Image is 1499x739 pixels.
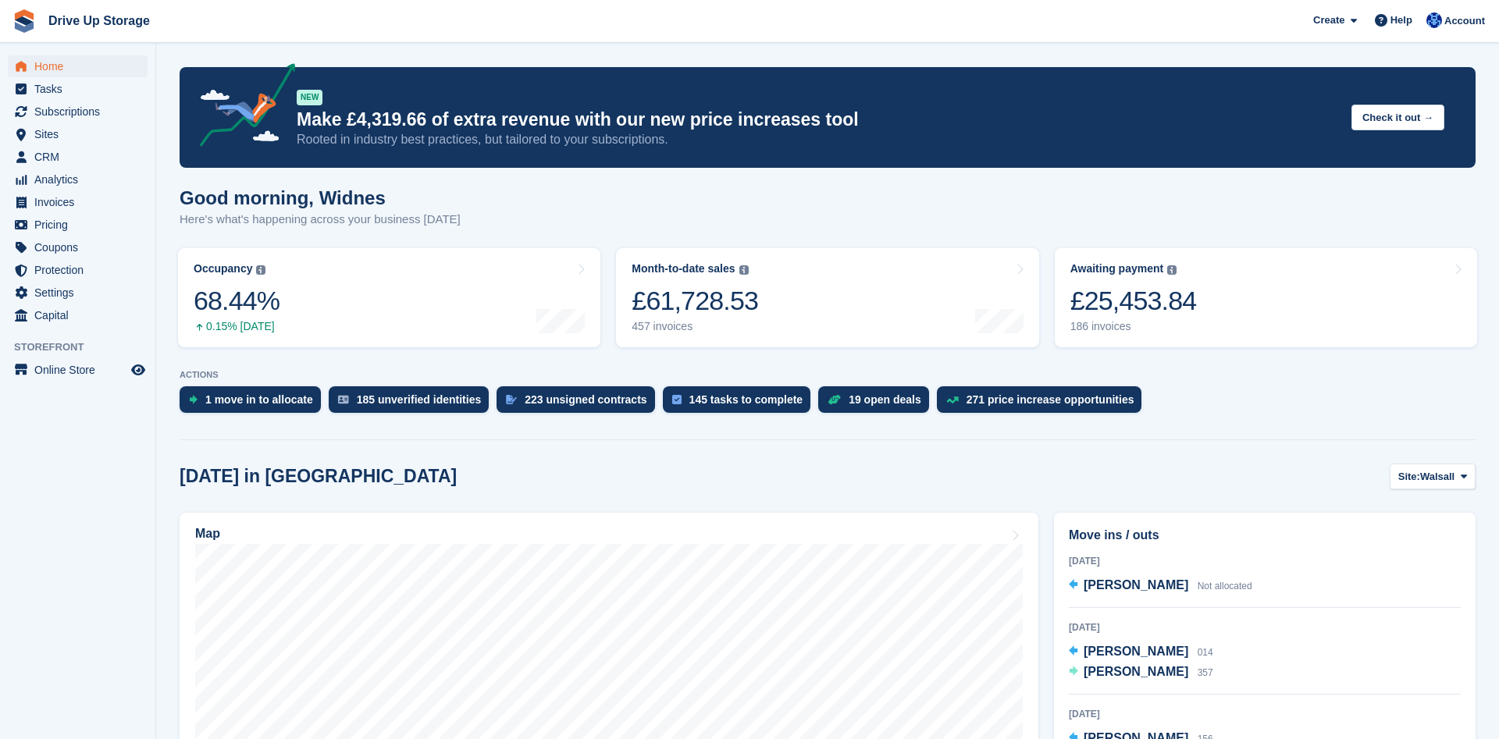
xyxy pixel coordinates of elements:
span: 014 [1198,647,1213,658]
div: [DATE] [1069,707,1461,721]
a: 223 unsigned contracts [497,386,662,421]
button: Check it out → [1351,105,1444,130]
img: Widnes Team [1426,12,1442,28]
img: deal-1b604bf984904fb50ccaf53a9ad4b4a5d6e5aea283cecdc64d6e3604feb123c2.svg [828,394,841,405]
span: Pricing [34,214,128,236]
a: menu [8,146,148,168]
span: Tasks [34,78,128,100]
a: Occupancy 68.44% 0.15% [DATE] [178,248,600,347]
img: price_increase_opportunities-93ffe204e8149a01c8c9dc8f82e8f89637d9d84a8eef4429ea346261dce0b2c0.svg [946,396,959,403]
div: Awaiting payment [1070,262,1164,275]
span: Subscriptions [34,101,128,123]
a: Preview store [129,361,148,379]
a: menu [8,78,148,100]
a: menu [8,282,148,304]
span: Settings [34,282,128,304]
span: Walsall [1420,469,1454,485]
img: move_ins_to_allocate_icon-fdf77a2bb77ea45bf5b3d319d69a93e2d87916cf1d5bf7949dd705db3b84f3ca.svg [189,395,198,404]
h2: [DATE] in [GEOGRAPHIC_DATA] [180,466,457,487]
a: 271 price increase opportunities [937,386,1150,421]
a: [PERSON_NAME] 014 [1069,642,1213,663]
div: 19 open deals [849,393,921,406]
div: 1 move in to allocate [205,393,313,406]
div: £61,728.53 [632,285,758,317]
div: 186 invoices [1070,320,1197,333]
a: 145 tasks to complete [663,386,819,421]
span: Online Store [34,359,128,381]
div: [DATE] [1069,554,1461,568]
h2: Map [195,527,220,541]
a: menu [8,259,148,281]
img: stora-icon-8386f47178a22dfd0bd8f6a31ec36ba5ce8667c1dd55bd0f319d3a0aa187defe.svg [12,9,36,33]
h2: Move ins / outs [1069,526,1461,545]
img: task-75834270c22a3079a89374b754ae025e5fb1db73e45f91037f5363f120a921f8.svg [672,395,682,404]
span: Site: [1398,469,1420,485]
a: [PERSON_NAME] 357 [1069,663,1213,683]
div: £25,453.84 [1070,285,1197,317]
div: Occupancy [194,262,252,275]
a: menu [8,55,148,77]
img: icon-info-grey-7440780725fd019a000dd9b08b2336e03edf1995a4989e88bcd33f0948082b44.svg [256,265,265,275]
span: Home [34,55,128,77]
a: menu [8,191,148,213]
span: 357 [1198,667,1213,678]
p: Make £4,319.66 of extra revenue with our new price increases tool [297,108,1339,131]
a: 1 move in to allocate [180,386,329,421]
span: Protection [34,259,128,281]
p: Here's what's happening across your business [DATE] [180,211,461,229]
div: Month-to-date sales [632,262,735,275]
span: Invoices [34,191,128,213]
h1: Good morning, Widnes [180,187,461,208]
a: Drive Up Storage [42,8,156,34]
div: 68.44% [194,285,280,317]
div: NEW [297,90,322,105]
span: CRM [34,146,128,168]
span: [PERSON_NAME] [1084,578,1188,592]
img: price-adjustments-announcement-icon-8257ccfd72463d97f412b2fc003d46551f7dbcb40ab6d574587a9cd5c0d94... [187,63,296,152]
span: Capital [34,304,128,326]
span: Create [1313,12,1344,28]
span: Coupons [34,236,128,258]
a: menu [8,169,148,190]
a: menu [8,304,148,326]
img: icon-info-grey-7440780725fd019a000dd9b08b2336e03edf1995a4989e88bcd33f0948082b44.svg [739,265,749,275]
p: Rooted in industry best practices, but tailored to your subscriptions. [297,131,1339,148]
a: 185 unverified identities [329,386,497,421]
span: [PERSON_NAME] [1084,645,1188,658]
img: verify_identity-adf6edd0f0f0b5bbfe63781bf79b02c33cf7c696d77639b501bdc392416b5a36.svg [338,395,349,404]
span: Account [1444,13,1485,29]
span: Help [1390,12,1412,28]
span: Storefront [14,339,155,355]
span: Not allocated [1198,581,1252,592]
div: 457 invoices [632,320,758,333]
button: Site: Walsall [1390,464,1476,489]
a: menu [8,359,148,381]
img: icon-info-grey-7440780725fd019a000dd9b08b2336e03edf1995a4989e88bcd33f0948082b44.svg [1167,265,1177,275]
a: menu [8,236,148,258]
p: ACTIONS [180,370,1476,380]
img: contract_signature_icon-13c848040528278c33f63329250d36e43548de30e8caae1d1a13099fd9432cc5.svg [506,395,517,404]
span: Sites [34,123,128,145]
a: Month-to-date sales £61,728.53 457 invoices [616,248,1038,347]
div: 145 tasks to complete [689,393,803,406]
div: 271 price increase opportunities [967,393,1134,406]
span: Analytics [34,169,128,190]
div: [DATE] [1069,620,1461,634]
a: Awaiting payment £25,453.84 186 invoices [1055,248,1477,347]
div: 0.15% [DATE] [194,320,280,333]
a: 19 open deals [818,386,937,421]
div: 223 unsigned contracts [525,393,646,406]
span: [PERSON_NAME] [1084,665,1188,678]
a: menu [8,101,148,123]
a: menu [8,123,148,145]
a: [PERSON_NAME] Not allocated [1069,576,1252,596]
div: 185 unverified identities [357,393,482,406]
a: menu [8,214,148,236]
